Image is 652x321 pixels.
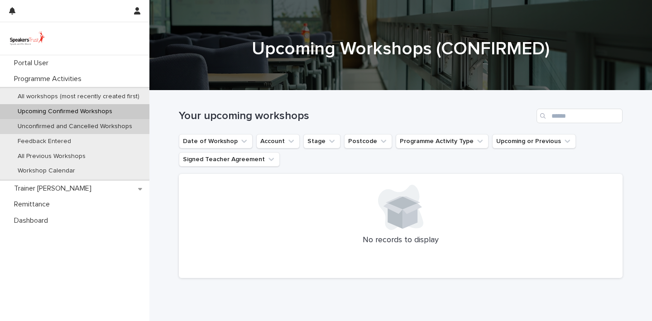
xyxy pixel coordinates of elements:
[10,138,78,145] p: Feedback Entered
[7,29,48,48] img: UVamC7uQTJC0k9vuxGLS
[256,134,300,149] button: Account
[537,109,623,123] input: Search
[10,108,120,115] p: Upcoming Confirmed Workshops
[492,134,576,149] button: Upcoming or Previous
[10,75,89,83] p: Programme Activities
[10,200,57,209] p: Remittance
[10,93,147,101] p: All workshops (most recently created first)
[190,235,612,245] p: No records to display
[10,167,82,175] p: Workshop Calendar
[10,216,55,225] p: Dashboard
[179,110,533,123] h1: Your upcoming workshops
[10,184,99,193] p: Trainer [PERSON_NAME]
[10,153,93,160] p: All Previous Workshops
[396,134,489,149] button: Programme Activity Type
[303,134,340,149] button: Stage
[179,134,253,149] button: Date of Workshop
[10,59,56,67] p: Portal User
[179,38,623,60] h1: Upcoming Workshops (CONFIRMED)
[179,152,280,167] button: Signed Teacher Agreement
[344,134,392,149] button: Postcode
[10,123,139,130] p: Unconfirmed and Cancelled Workshops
